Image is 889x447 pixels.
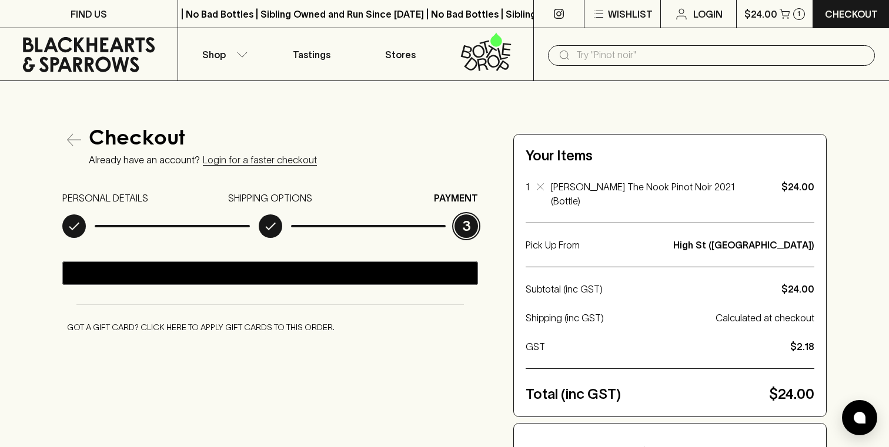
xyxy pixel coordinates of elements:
[608,7,653,21] p: Wishlist
[62,261,478,285] button: Pay with GPay
[202,48,226,62] p: Shop
[526,282,777,296] p: Subtotal (inc GST)
[385,48,416,62] p: Stores
[89,128,478,153] h4: Checkout
[62,317,339,338] button: Got a gift card? Click here to apply gift cards to this order.
[454,214,478,238] p: 3
[62,191,148,205] p: PERSONAL DETAILS
[716,311,814,325] p: Calculated at checkout
[526,311,711,325] p: Shipping (inc GST)
[769,384,814,405] p: $24.00
[526,340,786,354] p: GST
[178,28,267,80] button: Shop
[781,282,814,296] p: $24.00
[526,238,669,252] p: Pick Up From
[744,7,777,21] p: $24.00
[756,180,814,194] p: $24.00
[89,154,200,165] p: Already have an account?
[797,11,800,17] p: 1
[228,191,312,205] p: SHIPPING OPTIONS
[356,28,444,80] a: Stores
[551,180,748,208] p: [PERSON_NAME] The Nook Pinot Noir 2021 (Bottle)
[673,238,814,252] p: High St ([GEOGRAPHIC_DATA])
[526,384,764,405] p: Total (inc GST)
[434,191,478,205] p: PAYMENT
[693,7,723,21] p: Login
[576,46,865,65] input: Try "Pinot noir"
[854,412,865,424] img: bubble-icon
[203,154,317,166] a: Login for a faster checkout
[825,7,878,21] p: Checkout
[267,28,356,80] a: Tastings
[526,146,593,165] h5: Your Items
[293,48,330,62] p: Tastings
[71,7,107,21] p: FIND US
[790,340,814,354] p: $2.18
[526,180,530,208] p: 1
